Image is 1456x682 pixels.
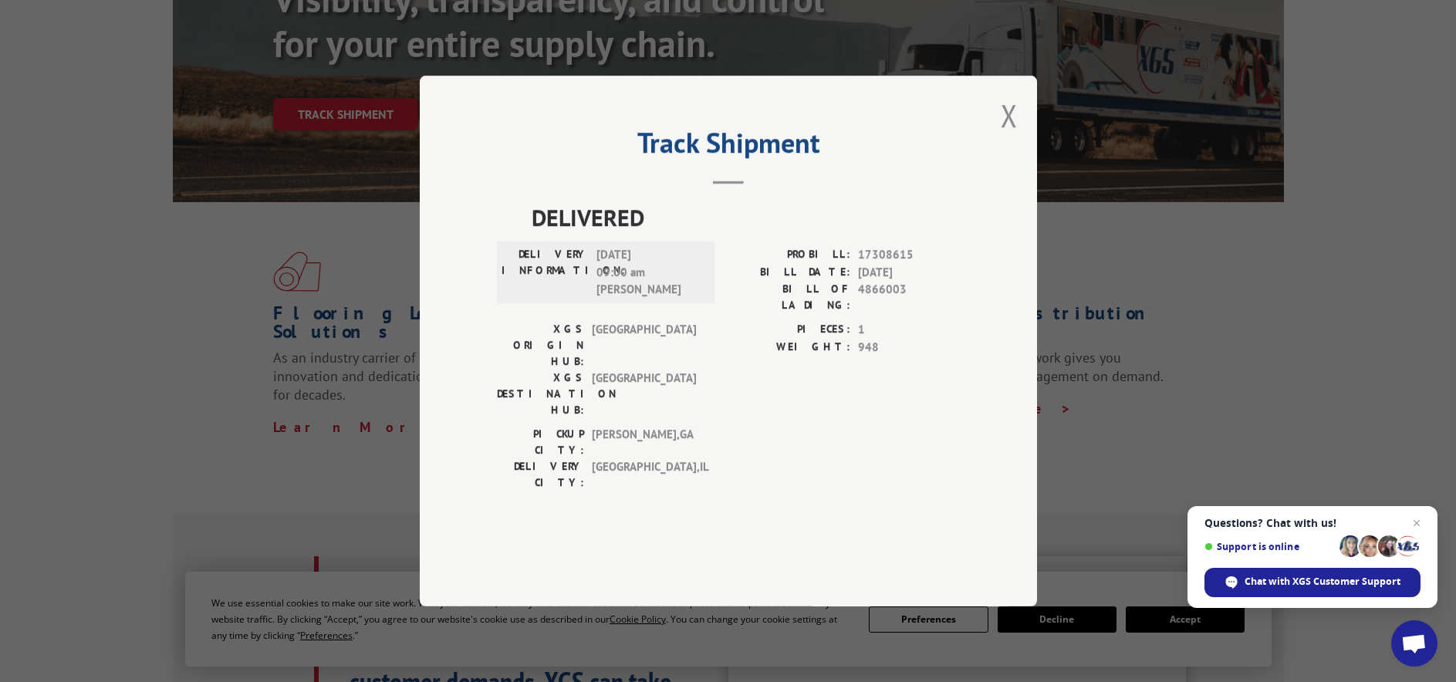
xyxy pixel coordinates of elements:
h2: Track Shipment [497,132,960,161]
label: PROBILL: [728,246,850,264]
label: PICKUP CITY: [497,426,584,458]
label: BILL DATE: [728,264,850,282]
a: Open chat [1391,620,1437,667]
span: Chat with XGS Customer Support [1204,568,1421,597]
button: Close modal [1001,95,1018,136]
label: XGS DESTINATION HUB: [497,370,584,418]
label: BILL OF LADING: [728,281,850,313]
label: DELIVERY INFORMATION: [502,246,589,299]
span: 1 [858,321,960,339]
span: [DATE] 09:00 am [PERSON_NAME] [596,246,701,299]
span: DELIVERED [532,200,960,235]
span: 4866003 [858,281,960,313]
span: [GEOGRAPHIC_DATA] [592,370,696,418]
span: Support is online [1204,541,1334,552]
span: [GEOGRAPHIC_DATA] , IL [592,458,696,491]
span: Chat with XGS Customer Support [1245,575,1400,589]
span: [DATE] [858,264,960,282]
span: Questions? Chat with us! [1204,517,1421,529]
span: 17308615 [858,246,960,264]
span: 948 [858,339,960,356]
label: XGS ORIGIN HUB: [497,321,584,370]
span: [PERSON_NAME] , GA [592,426,696,458]
label: WEIGHT: [728,339,850,356]
span: [GEOGRAPHIC_DATA] [592,321,696,370]
label: DELIVERY CITY: [497,458,584,491]
label: PIECES: [728,321,850,339]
